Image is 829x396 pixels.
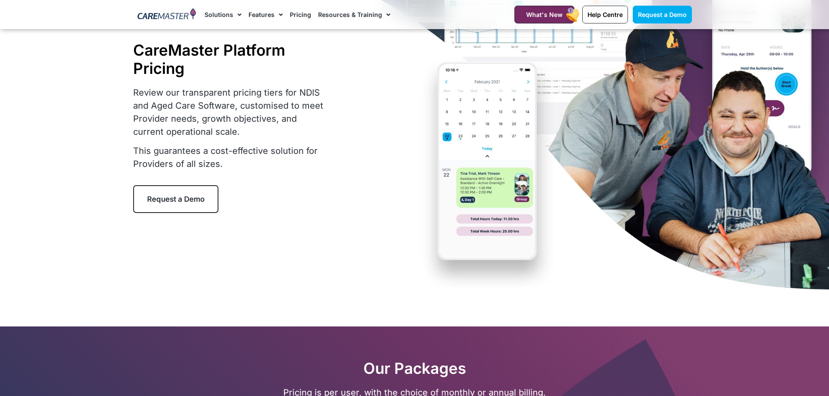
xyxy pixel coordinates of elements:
span: Request a Demo [638,11,687,18]
a: Help Centre [582,6,628,23]
span: Help Centre [587,11,623,18]
span: What's New [526,11,563,18]
h2: Our Packages [133,359,696,377]
a: Request a Demo [133,185,218,213]
a: Request a Demo [633,6,692,23]
h1: CareMaster Platform Pricing [133,41,329,77]
img: CareMaster Logo [138,8,196,21]
span: Request a Demo [147,195,205,203]
p: Review our transparent pricing tiers for NDIS and Aged Care Software, customised to meet Provider... [133,86,329,138]
a: What's New [514,6,574,23]
p: This guarantees a cost-effective solution for Providers of all sizes. [133,144,329,170]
